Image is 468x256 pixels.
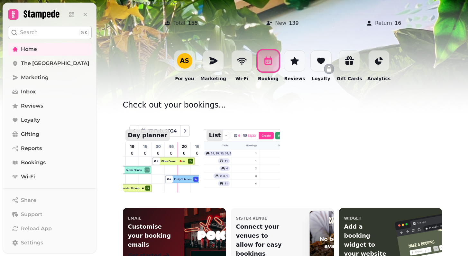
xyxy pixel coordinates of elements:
[204,115,280,193] a: List
[312,75,330,82] p: Loyalty
[21,239,43,247] span: Settings
[123,100,442,115] p: Check out your bookings...
[21,196,36,204] span: Share
[128,216,142,221] p: email
[8,85,92,98] a: Inbox
[8,71,92,84] a: Marketing
[284,75,305,82] p: Reviews
[21,211,42,218] span: Support
[8,170,92,183] a: Wi-Fi
[367,75,390,82] p: Analytics
[8,100,92,112] a: Reviews
[8,156,92,169] a: Bookings
[180,58,189,64] div: A S
[175,75,194,82] p: For you
[200,75,226,82] p: Marketing
[21,130,39,138] span: Gifting
[21,74,49,81] span: Marketing
[344,216,362,221] p: widget
[8,128,92,141] a: Gifting
[21,102,43,110] span: Reviews
[123,115,199,193] a: Day planner
[8,194,92,207] button: Share
[128,222,174,249] p: Customise your booking emails
[337,75,362,82] p: Gift Cards
[21,173,35,181] span: Wi-Fi
[21,159,46,166] span: Bookings
[8,114,92,127] a: Loyalty
[8,26,92,39] button: Search⌘K
[236,216,267,221] p: sister venue
[21,145,42,152] span: Reports
[8,208,92,221] button: Support
[8,57,92,70] a: The [GEOGRAPHIC_DATA]
[20,29,38,36] p: Search
[125,129,170,141] p: Day planner
[21,225,52,232] span: Reload App
[8,43,92,56] a: Home
[21,88,36,96] span: Inbox
[258,75,279,82] p: Booking
[8,236,92,249] a: Settings
[8,222,92,235] button: Reload App
[8,142,92,155] a: Reports
[235,75,248,82] p: Wi-Fi
[119,111,203,196] img: aHR0cHM6Ly9zMy5ldS13ZXN0LTEuYW1hem9uYXdzLmNvbS9hc3NldHMuYmxhY2tieC5pby9wcm9kdWN0L2hvbWUvaW5mb3JtY...
[21,45,37,53] span: Home
[21,60,89,67] span: The [GEOGRAPHIC_DATA]
[206,129,224,141] p: List
[204,115,280,193] img: aHR0cHM6Ly9zMy5ldS13ZXN0LTEuYW1hem9uYXdzLmNvbS9hc3NldHMuYmxhY2tieC5pby9wcm9kdWN0L2hvbWUvaW5mb3JtY...
[21,116,40,124] span: Loyalty
[79,29,89,36] div: ⌘K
